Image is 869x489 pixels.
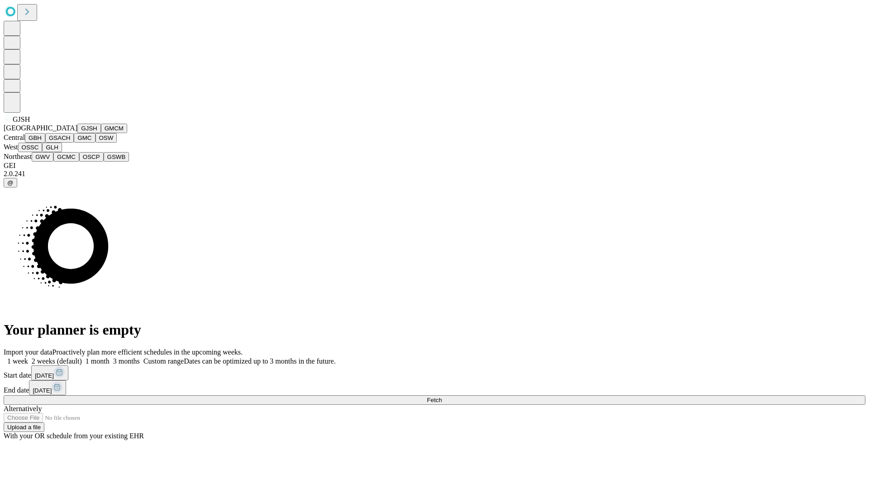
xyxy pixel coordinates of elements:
[101,124,127,133] button: GMCM
[77,124,101,133] button: GJSH
[79,152,104,162] button: OSCP
[427,397,442,403] span: Fetch
[35,372,54,379] span: [DATE]
[4,405,42,412] span: Alternatively
[143,357,184,365] span: Custom range
[4,348,53,356] span: Import your data
[4,422,44,432] button: Upload a file
[13,115,30,123] span: GJSH
[25,133,45,143] button: GBH
[4,143,18,151] span: West
[4,380,865,395] div: End date
[184,357,335,365] span: Dates can be optimized up to 3 months in the future.
[4,124,77,132] span: [GEOGRAPHIC_DATA]
[4,395,865,405] button: Fetch
[29,380,66,395] button: [DATE]
[32,152,53,162] button: GWV
[95,133,117,143] button: OSW
[4,321,865,338] h1: Your planner is empty
[4,365,865,380] div: Start date
[4,162,865,170] div: GEI
[18,143,43,152] button: OSSC
[4,432,144,440] span: With your OR schedule from your existing EHR
[33,387,52,394] span: [DATE]
[86,357,110,365] span: 1 month
[4,153,32,160] span: Northeast
[74,133,95,143] button: GMC
[53,348,243,356] span: Proactively plan more efficient schedules in the upcoming weeks.
[53,152,79,162] button: GCMC
[42,143,62,152] button: GLH
[4,134,25,141] span: Central
[113,357,140,365] span: 3 months
[7,179,14,186] span: @
[45,133,74,143] button: GSACH
[4,178,17,187] button: @
[104,152,129,162] button: GSWB
[32,357,82,365] span: 2 weeks (default)
[31,365,68,380] button: [DATE]
[7,357,28,365] span: 1 week
[4,170,865,178] div: 2.0.241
